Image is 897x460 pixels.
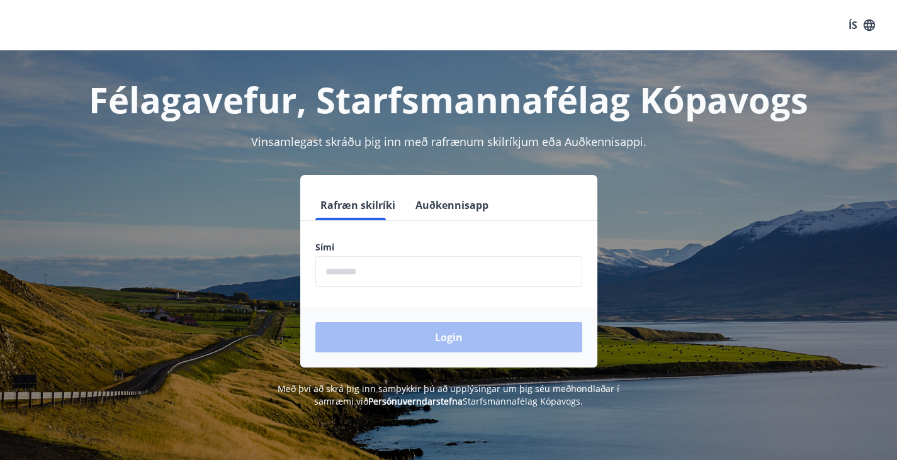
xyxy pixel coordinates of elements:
button: Auðkennisapp [410,190,494,220]
label: Sími [315,241,582,254]
button: Rafræn skilríki [315,190,400,220]
a: Persónuverndarstefna [368,395,463,407]
h1: Félagavefur, Starfsmannafélag Kópavogs [15,76,882,123]
span: Vinsamlegast skráðu þig inn með rafrænum skilríkjum eða Auðkennisappi. [251,134,646,149]
span: Með því að skrá þig inn samþykkir þú að upplýsingar um þig séu meðhöndlaðar í samræmi við Starfsm... [278,383,619,407]
button: ÍS [842,14,882,36]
